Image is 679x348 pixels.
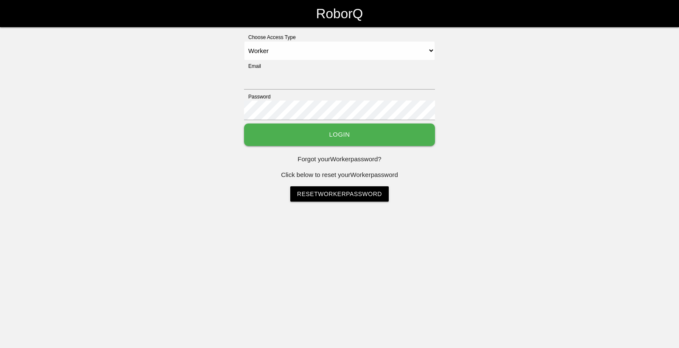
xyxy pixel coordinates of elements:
[244,123,435,146] button: Login
[244,154,435,164] p: Forgot your Worker password?
[244,93,271,101] label: Password
[244,34,296,41] label: Choose Access Type
[244,62,261,70] label: Email
[290,186,389,202] a: ResetWorkerPassword
[244,170,435,180] p: Click below to reset your Worker password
